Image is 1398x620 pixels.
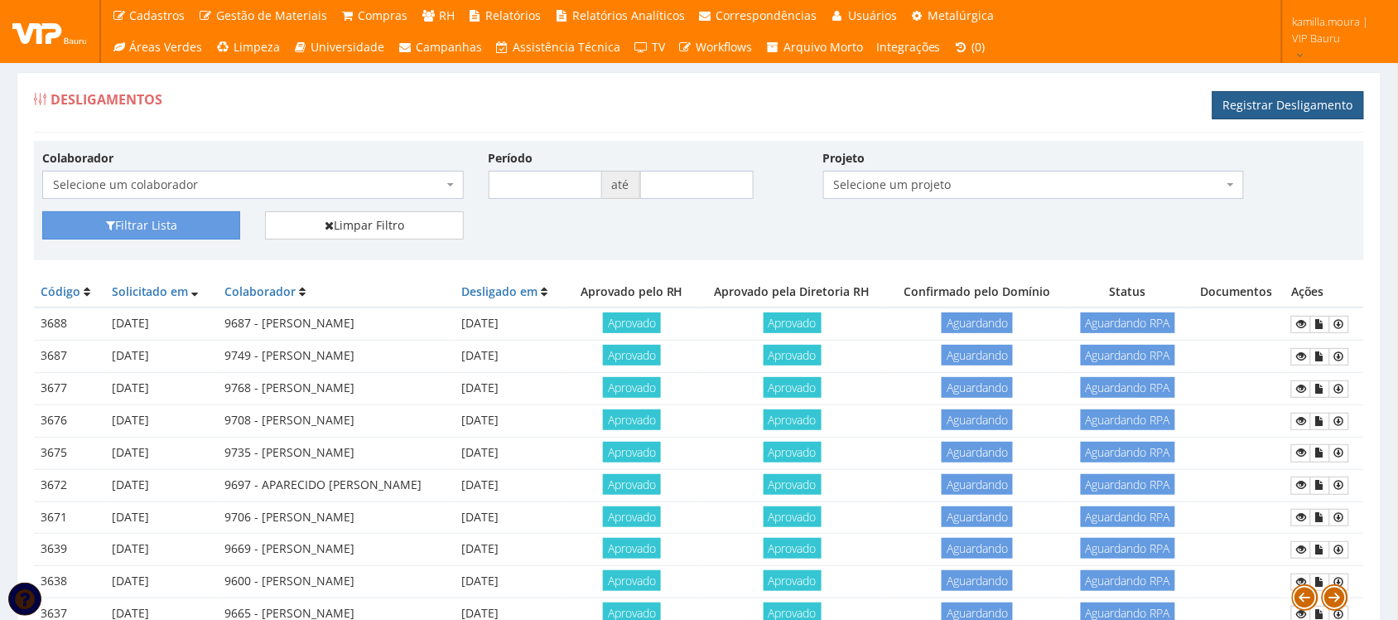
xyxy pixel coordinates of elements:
span: Aprovado [603,442,661,463]
span: Arquivo Morto [783,39,863,55]
a: Ficha Devolução EPIS [1329,380,1349,398]
span: Aprovado [764,345,822,366]
button: Filtrar Lista [42,211,240,240]
td: [DATE] [455,469,566,501]
span: (0) [972,39,986,55]
td: [DATE] [105,469,218,501]
a: Ficha Devolução EPIS [1329,477,1349,494]
span: Aguardando RPA [1081,506,1175,527]
span: Aprovado [603,570,661,591]
td: [DATE] [455,341,566,373]
a: Registrar Desligamento [1212,91,1364,119]
span: Aguardando RPA [1081,312,1175,333]
label: Colaborador [42,150,113,167]
a: Áreas Verdes [105,31,210,63]
a: Solicitado em [112,283,189,299]
td: [DATE] [455,373,566,405]
span: Selecione um projeto [834,177,1224,193]
td: [DATE] [105,501,218,534]
td: 3687 [34,341,105,373]
th: Documentos [1188,277,1285,308]
span: Selecione um projeto [823,171,1245,199]
a: Ficha Devolução EPIS [1329,316,1349,333]
span: Aguardando RPA [1081,570,1175,591]
span: Relatórios Analíticos [572,7,685,23]
span: Selecione um colaborador [53,177,443,193]
td: 3672 [34,469,105,501]
td: [DATE] [105,437,218,469]
a: Documentos [1310,380,1330,398]
td: 3671 [34,501,105,534]
a: Workflows [672,31,759,63]
span: Aguardando RPA [1081,409,1175,430]
span: Aprovado [764,312,822,333]
td: 9749 - [PERSON_NAME] [218,341,455,373]
th: Ações [1285,277,1364,308]
span: Aprovado [764,474,822,495]
span: Aguardando [942,377,1013,398]
span: kamilla.moura | VIP Bauru [1293,13,1376,46]
a: Ficha Devolução EPIS [1329,509,1349,526]
span: Assistência Técnica [513,39,621,55]
a: Ficha Devolução EPIS [1329,541,1349,559]
td: 9669 - [PERSON_NAME] [218,534,455,566]
td: 9600 - [PERSON_NAME] [218,566,455,598]
img: logo [12,19,87,44]
td: [DATE] [105,404,218,437]
span: Áreas Verdes [130,39,203,55]
span: Aprovado [603,538,661,559]
td: [DATE] [105,341,218,373]
span: Aprovado [764,570,822,591]
th: Confirmado pelo Domínio [887,277,1067,308]
td: 3639 [34,534,105,566]
a: Colaborador [224,283,296,299]
span: Aprovado [764,409,822,430]
span: Aguardando RPA [1081,345,1175,366]
td: [DATE] [455,501,566,534]
span: Correspondências [716,7,817,23]
td: 3676 [34,404,105,437]
span: Integrações [876,39,941,55]
span: Aguardando [942,442,1013,463]
span: Aprovado [603,474,661,495]
span: Aprovado [764,506,822,527]
td: 9768 - [PERSON_NAME] [218,373,455,405]
td: [DATE] [105,373,218,405]
a: Assistência Técnica [489,31,628,63]
a: Limpeza [210,31,287,63]
td: [DATE] [455,404,566,437]
td: 9735 - [PERSON_NAME] [218,437,455,469]
span: Aguardando RPA [1081,538,1175,559]
span: TV [652,39,665,55]
span: Aprovado [764,538,822,559]
span: Cadastros [130,7,186,23]
span: Aprovado [603,409,661,430]
span: Desligamentos [51,90,162,109]
span: Universidade [311,39,385,55]
th: Aprovado pela Diretoria RH [697,277,888,308]
a: Documentos [1310,477,1330,494]
th: Status [1068,277,1188,308]
td: [DATE] [455,534,566,566]
a: Ficha Devolução EPIS [1329,574,1349,591]
td: 3677 [34,373,105,405]
span: Campanhas [416,39,482,55]
span: Aprovado [603,377,661,398]
a: Desligado em [461,283,538,299]
a: Documentos [1310,316,1330,333]
a: Documentos [1310,574,1330,591]
span: Workflows [697,39,753,55]
a: Documentos [1310,348,1330,366]
span: Selecione um colaborador [42,171,464,199]
a: Código [41,283,80,299]
td: [DATE] [455,437,566,469]
span: Aguardando [942,409,1013,430]
span: Metalúrgica [928,7,995,23]
span: Aguardando [942,506,1013,527]
a: Ficha Devolução EPIS [1329,348,1349,366]
span: Aguardando RPA [1081,377,1175,398]
th: Aprovado pelo RH [566,277,697,308]
label: Período [489,150,533,167]
span: até [602,171,640,199]
span: Gestão de Materiais [216,7,327,23]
